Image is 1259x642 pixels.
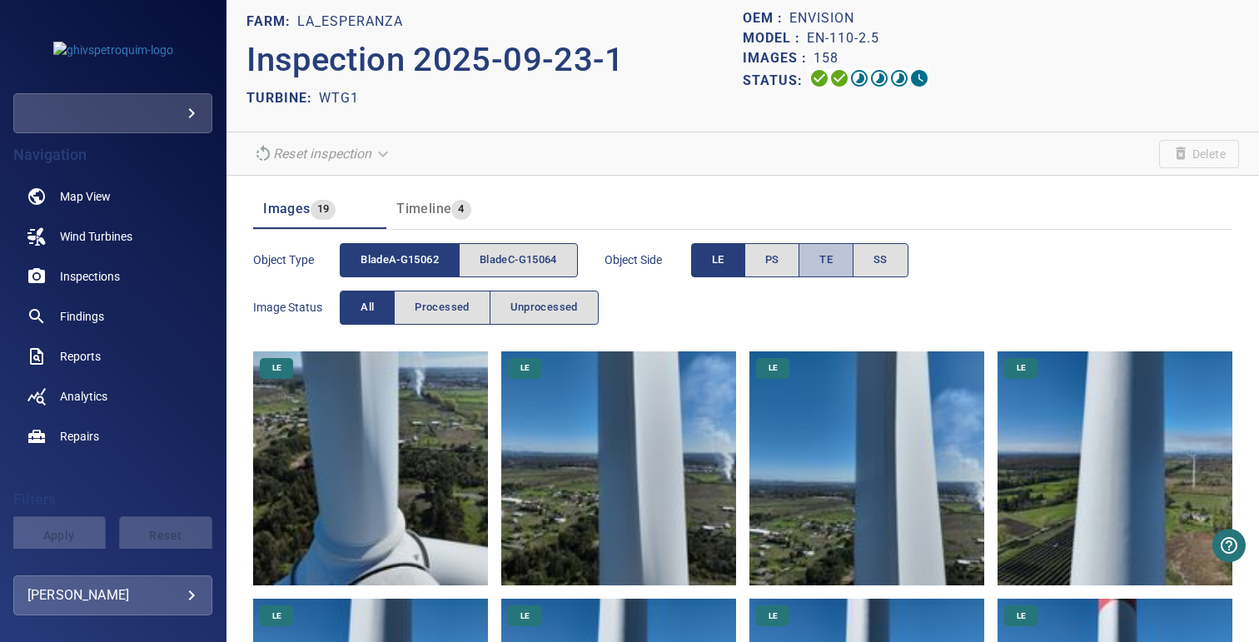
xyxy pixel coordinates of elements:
[853,243,908,277] button: SS
[712,251,724,270] span: LE
[13,376,212,416] a: analytics noActive
[873,251,888,270] span: SS
[60,348,101,365] span: Reports
[340,291,599,325] div: imageStatus
[262,610,291,622] span: LE
[273,146,371,162] em: Reset inspection
[451,200,470,219] span: 4
[13,93,212,133] div: ghivspetroquim
[819,251,833,270] span: TE
[909,68,929,88] svg: Classification 0%
[765,251,779,270] span: PS
[60,308,104,325] span: Findings
[605,251,691,268] span: Object Side
[691,243,908,277] div: objectSide
[253,251,340,268] span: Object type
[807,28,879,48] p: EN-110-2.5
[490,291,599,325] button: Unprocessed
[743,68,809,92] p: Status:
[510,610,540,622] span: LE
[814,48,839,68] p: 158
[60,188,111,205] span: Map View
[1159,140,1239,168] span: Unable to delete the inspection due to its current status
[53,42,173,58] img: ghivspetroquim-logo
[743,28,807,48] p: Model :
[60,268,120,285] span: Inspections
[13,147,212,163] h4: Navigation
[759,362,788,374] span: LE
[262,362,291,374] span: LE
[480,251,557,270] span: bladeC-G15064
[246,35,743,85] p: Inspection 2025-09-23-1
[799,243,853,277] button: TE
[13,336,212,376] a: reports noActive
[27,582,198,609] div: [PERSON_NAME]
[311,200,336,219] span: 19
[340,243,460,277] button: bladeA-G15062
[60,428,99,445] span: Repairs
[1007,610,1036,622] span: LE
[743,8,789,28] p: OEM :
[361,298,374,317] span: All
[60,228,132,245] span: Wind Turbines
[13,416,212,456] a: repairs noActive
[340,291,395,325] button: All
[459,243,578,277] button: bladeC-G15064
[340,243,578,277] div: objectType
[246,88,319,108] p: TURBINE:
[253,299,340,316] span: Image Status
[246,139,398,168] div: Reset inspection
[396,201,451,216] span: Timeline
[13,491,212,508] h4: Filters
[510,362,540,374] span: LE
[13,216,212,256] a: windturbines noActive
[743,48,814,68] p: Images :
[759,610,788,622] span: LE
[246,139,398,168] div: Unable to reset the inspection due to its current status
[1007,362,1036,374] span: LE
[510,298,578,317] span: Unprocessed
[246,12,297,32] p: FARM:
[394,291,490,325] button: Processed
[744,243,800,277] button: PS
[889,68,909,88] svg: Matching 19%
[829,68,849,88] svg: Data Formatted 100%
[297,12,403,32] p: La_Esperanza
[13,177,212,216] a: map noActive
[319,88,359,108] p: WTG1
[361,251,439,270] span: bladeA-G15062
[13,256,212,296] a: inspections noActive
[869,68,889,88] svg: ML Processing 44%
[60,388,107,405] span: Analytics
[789,8,854,28] p: Envision
[13,296,212,336] a: findings noActive
[849,68,869,88] svg: Selecting 44%
[415,298,469,317] span: Processed
[691,243,745,277] button: LE
[263,201,310,216] span: Images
